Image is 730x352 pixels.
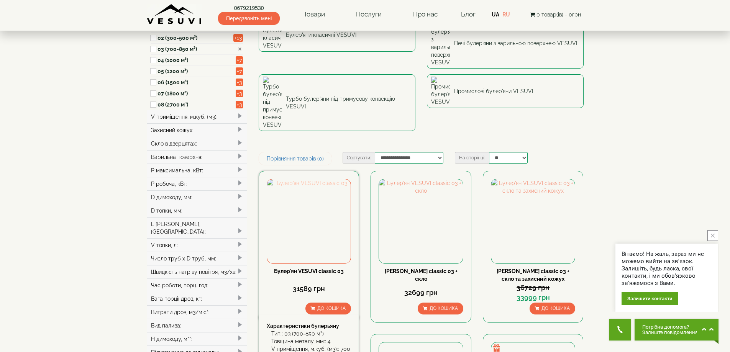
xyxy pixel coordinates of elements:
[157,101,233,108] label: 08 (2700 м³)
[343,152,375,164] label: Сортувати:
[385,268,458,282] a: [PERSON_NAME] classic 03 + скло
[642,330,698,335] span: Залиште повідомлення
[147,4,202,25] img: Завод VESUVI
[348,6,389,23] a: Послуги
[379,288,463,298] div: 32699 грн
[430,306,458,311] span: До кошика
[147,278,247,292] div: Час роботи, порц. год:
[431,20,450,66] img: Печі булер'яни з варильною поверхнею VESUVI
[493,344,500,352] img: gift
[263,20,282,49] img: Булер'яни класичні VESUVI
[147,204,247,217] div: D топки, мм:
[418,303,463,314] button: До кошика
[157,67,233,75] label: 05 (1200 м³)
[263,77,282,129] img: Турбо булер'яни під примусову конвекцію VESUVI
[305,303,351,314] button: До кошика
[157,90,233,97] label: 07 (1800 м³)
[147,292,247,305] div: Вага порції дров, кг:
[157,79,233,86] label: 06 (1500 м³)
[492,11,499,18] a: UA
[218,4,280,12] a: 0679219530
[455,152,489,164] label: На сторінці:
[635,319,719,341] button: Chat button
[530,303,575,314] button: До кошика
[236,79,243,86] span: +3
[427,18,584,69] a: Печі булер'яни з варильною поверхнею VESUVI Печі булер'яни з варильною поверхнею VESUVI
[157,45,233,53] label: 03 (700-850 м³)
[541,306,570,311] span: До кошика
[147,190,247,204] div: D димоходу, мм:
[379,179,463,263] img: Булер'ян VESUVI classic 03 + скло
[622,250,712,287] div: Вітаємо! На жаль, зараз ми не можемо вийти на зв'язок. Залишіть, будь ласка, свої контакти, і ми ...
[536,11,581,18] span: 0 товар(ів) - 0грн
[497,268,569,282] a: [PERSON_NAME] classic 03 + скло та захисний кожух
[317,306,346,311] span: До кошика
[157,56,233,64] label: 04 (1000 м³)
[491,293,575,303] div: 33999 грн
[267,284,351,294] div: 31589 грн
[147,177,247,190] div: P робоча, кВт:
[147,319,247,332] div: Вид палива:
[147,305,247,319] div: Витрати дров, м3/міс*:
[642,324,698,330] span: Потрібна допомога?
[147,110,247,123] div: V приміщення, м.куб. (м3):
[271,337,351,345] div: Товщина металу, мм:: 4
[528,10,583,19] button: 0 товар(ів) - 0грн
[267,179,351,263] img: Булер'ян VESUVI classic 03
[233,34,243,42] span: +13
[147,252,247,265] div: Число труб x D труб, мм:
[147,217,247,238] div: L [PERSON_NAME], [GEOGRAPHIC_DATA]:
[147,238,247,252] div: V топки, л:
[147,150,247,164] div: Варильна поверхня:
[147,332,247,345] div: H димоходу, м**:
[259,18,415,52] a: Булер'яни класичні VESUVI Булер'яни класичні VESUVI
[491,179,575,263] img: Булер'ян VESUVI classic 03 + скло та захисний кожух
[236,101,243,108] span: +3
[431,77,450,106] img: Промислові булер'яни VESUVI
[502,11,510,18] a: RU
[147,164,247,177] div: P максимальна, кВт:
[491,283,575,293] div: 36729 грн
[236,90,243,97] span: +3
[405,6,445,23] a: Про нас
[274,268,344,274] a: Булер'ян VESUVI classic 03
[296,6,333,23] a: Товари
[236,56,243,64] span: +7
[267,322,351,330] div: Характеристики булерьяну
[147,123,247,137] div: Захисний кожух:
[147,265,247,278] div: Швидкість нагріву повітря, м3/хв:
[259,74,415,131] a: Турбо булер'яни під примусову конвекцію VESUVI Турбо булер'яни під примусову конвекцію VESUVI
[147,137,247,150] div: Скло в дверцятах:
[271,330,351,337] div: Тип:: 03 (700-850 м³)
[236,67,243,75] span: +7
[461,10,476,18] a: Блог
[707,230,718,241] button: close button
[427,74,584,108] a: Промислові булер'яни VESUVI Промислові булер'яни VESUVI
[157,34,233,42] label: 02 (300-500 м³)
[609,319,631,341] button: Get Call button
[259,152,332,165] a: Порівняння товарів (0)
[218,12,280,25] span: Передзвоніть мені
[622,292,678,305] div: Залишити контакти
